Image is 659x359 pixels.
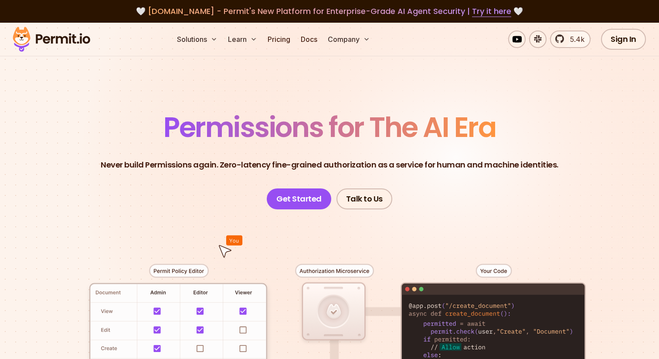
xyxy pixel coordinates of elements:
[324,31,374,48] button: Company
[472,6,511,17] a: Try it here
[267,188,331,209] a: Get Started
[297,31,321,48] a: Docs
[148,6,511,17] span: [DOMAIN_NAME] - Permit's New Platform for Enterprise-Grade AI Agent Security |
[173,31,221,48] button: Solutions
[9,24,94,54] img: Permit logo
[224,31,261,48] button: Learn
[601,29,646,50] a: Sign In
[163,108,496,147] span: Permissions for The AI Era
[21,5,638,17] div: 🤍 🤍
[550,31,591,48] a: 5.4k
[264,31,294,48] a: Pricing
[336,188,392,209] a: Talk to Us
[565,34,584,44] span: 5.4k
[101,159,558,171] p: Never build Permissions again. Zero-latency fine-grained authorization as a service for human and...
